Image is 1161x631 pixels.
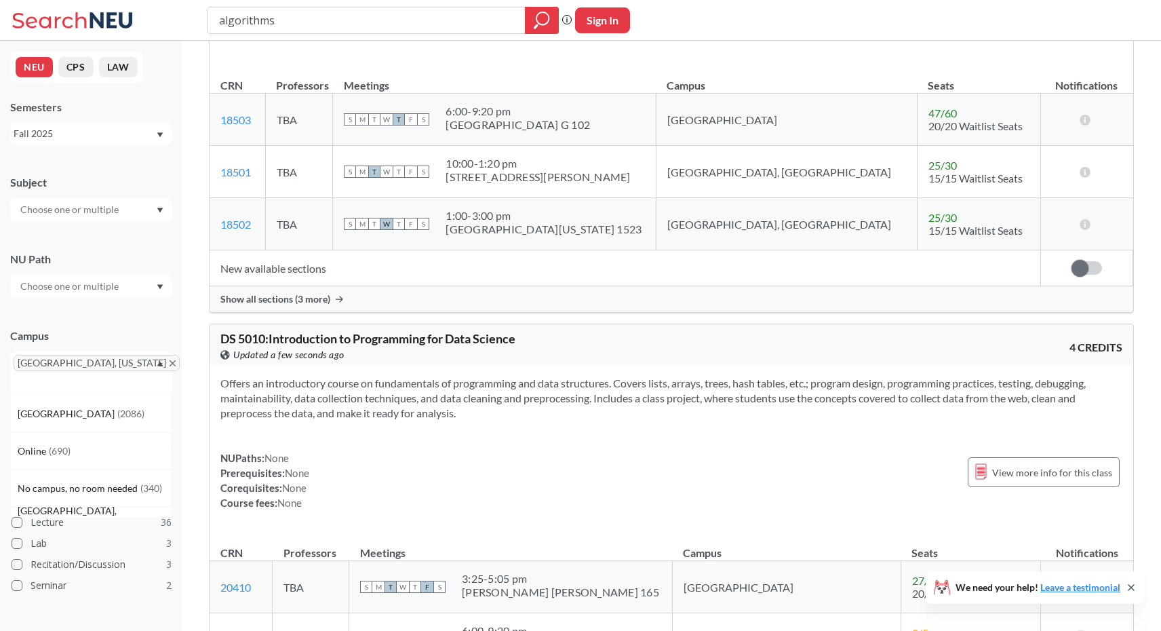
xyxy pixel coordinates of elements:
[928,211,957,224] span: 25 / 30
[285,467,309,479] span: None
[99,57,138,77] button: LAW
[10,175,172,190] div: Subject
[18,444,49,459] span: Online
[14,355,180,371] span: [GEOGRAPHIC_DATA], [US_STATE]X to remove pill
[233,347,345,362] span: Updated a few seconds ago
[928,224,1023,237] span: 15/15 Waitlist Seats
[433,581,446,593] span: S
[417,113,429,126] span: S
[18,503,171,533] span: [GEOGRAPHIC_DATA], [GEOGRAPHIC_DATA]
[1040,64,1133,94] th: Notifications
[656,64,917,94] th: Campus
[273,561,349,613] td: TBA
[417,218,429,230] span: S
[210,286,1133,312] div: Show all sections (3 more)
[385,581,397,593] span: T
[12,514,172,531] label: Lecture
[575,7,630,33] button: Sign In
[265,198,333,250] td: TBA
[277,497,302,509] span: None
[393,166,405,178] span: T
[405,218,417,230] span: F
[157,132,163,138] svg: Dropdown arrow
[405,113,417,126] span: F
[49,445,71,457] span: ( 690 )
[220,451,309,510] div: NUPaths: Prerequisites: Corequisites: Course fees:
[218,9,515,32] input: Class, professor, course number, "phrase"
[333,64,656,94] th: Meetings
[446,223,642,236] div: [GEOGRAPHIC_DATA][US_STATE] 1523
[220,293,330,305] span: Show all sections (3 more)
[265,146,333,198] td: TBA
[525,7,559,34] div: magnifying glass
[397,581,409,593] span: W
[12,535,172,552] label: Lab
[912,587,1006,600] span: 20/20 Waitlist Seats
[220,376,1122,421] section: Offers an introductory course on fundamentals of programming and data structures. Covers lists, a...
[368,218,380,230] span: T
[380,218,393,230] span: W
[220,331,515,346] span: DS 5010 : Introduction to Programming for Data Science
[928,119,1023,132] span: 20/20 Waitlist Seats
[166,578,172,593] span: 2
[928,159,957,172] span: 25 / 30
[1040,581,1120,593] a: Leave a testimonial
[928,107,957,119] span: 47 / 60
[161,515,172,530] span: 36
[356,218,368,230] span: M
[928,172,1023,185] span: 15/15 Waitlist Seats
[360,581,372,593] span: S
[656,198,917,250] td: [GEOGRAPHIC_DATA], [GEOGRAPHIC_DATA]
[18,406,117,421] span: [GEOGRAPHIC_DATA]
[265,94,333,146] td: TBA
[446,170,630,184] div: [STREET_ADDRESS][PERSON_NAME]
[656,94,917,146] td: [GEOGRAPHIC_DATA]
[157,208,163,213] svg: Dropdown arrow
[140,482,162,494] span: ( 340 )
[265,64,333,94] th: Professors
[446,118,590,132] div: [GEOGRAPHIC_DATA] G 102
[992,464,1112,481] span: View more info for this class
[672,532,901,561] th: Campus
[220,113,251,126] a: 18503
[912,574,941,587] span: 27 / 35
[344,166,356,178] span: S
[409,581,421,593] span: T
[356,166,368,178] span: M
[10,328,172,343] div: Campus
[16,57,53,77] button: NEU
[117,408,144,419] span: ( 2086 )
[220,78,243,93] div: CRN
[672,561,901,613] td: [GEOGRAPHIC_DATA]
[446,157,630,170] div: 10:00 - 1:20 pm
[380,113,393,126] span: W
[462,586,659,599] div: [PERSON_NAME] [PERSON_NAME] 165
[14,126,155,141] div: Fall 2025
[462,572,659,586] div: 3:25 - 5:05 pm
[10,100,172,115] div: Semesters
[1041,532,1133,561] th: Notifications
[421,581,433,593] span: F
[220,218,251,231] a: 18502
[368,166,380,178] span: T
[956,583,1120,592] span: We need your help!
[157,284,163,290] svg: Dropdown arrow
[344,113,356,126] span: S
[170,360,176,366] svg: X to remove pill
[14,278,127,294] input: Choose one or multiple
[12,556,172,573] label: Recitation/Discussion
[344,218,356,230] span: S
[446,104,590,118] div: 6:00 - 9:20 pm
[368,113,380,126] span: T
[356,113,368,126] span: M
[417,166,429,178] span: S
[220,581,251,594] a: 20410
[273,532,349,561] th: Professors
[12,577,172,594] label: Seminar
[656,146,917,198] td: [GEOGRAPHIC_DATA], [GEOGRAPHIC_DATA]
[393,218,405,230] span: T
[917,64,1040,94] th: Seats
[901,532,1040,561] th: Seats
[10,275,172,298] div: Dropdown arrow
[210,250,1040,286] td: New available sections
